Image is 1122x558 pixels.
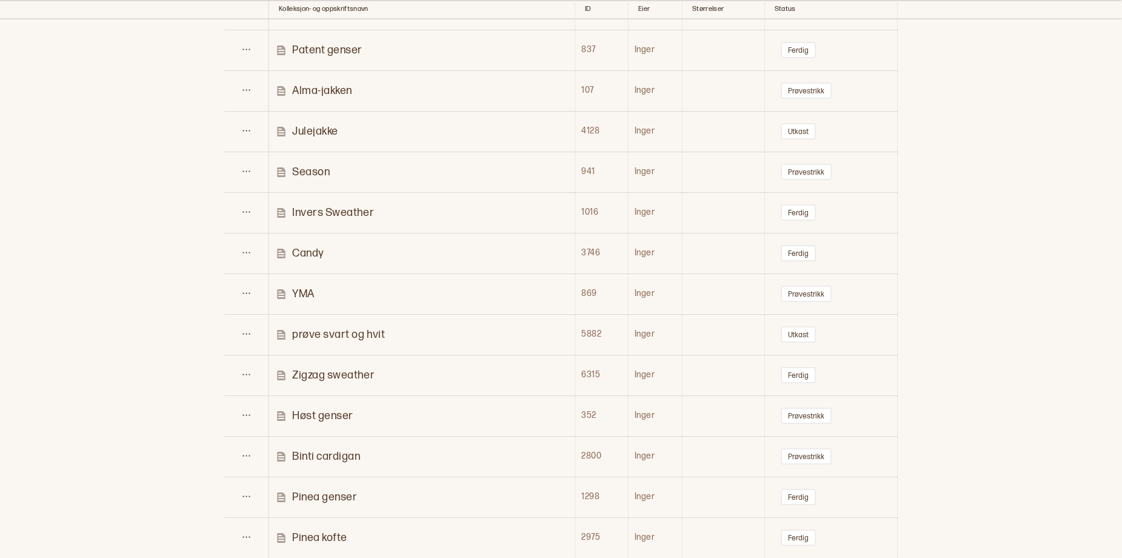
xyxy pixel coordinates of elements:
a: Patent genser [275,43,574,57]
td: 2800 [575,436,629,477]
p: prøve svart og hvit [292,328,385,341]
button: Utkast [781,326,816,343]
p: YMA [292,287,315,301]
a: Pinea genser [275,490,574,504]
td: 6315 [575,355,629,395]
td: 1016 [575,192,629,233]
button: Prøvestrikk [781,286,832,302]
td: 107 [575,70,629,111]
p: Pinea genser [292,490,357,504]
p: Julejakke [292,124,338,138]
a: Season [275,165,574,179]
button: Prøvestrikk [781,408,832,424]
button: Ferdig [781,367,816,383]
td: Inger [628,477,682,517]
td: 3746 [575,233,629,274]
button: Prøvestrikk [781,82,832,99]
a: prøve svart og hvit [275,328,574,341]
td: 2975 [575,517,629,558]
a: Alma-jakken [275,84,574,98]
td: 5882 [575,314,629,355]
td: Inger [628,517,682,558]
td: Inger [628,355,682,395]
td: Inger [628,395,682,436]
td: 941 [575,152,629,192]
button: Prøvestrikk [781,448,832,465]
td: 352 [575,395,629,436]
p: Season [292,165,330,179]
p: Zigzag sweather [292,368,375,382]
a: YMA [275,287,574,301]
p: Alma-jakken [292,84,352,98]
td: Inger [628,314,682,355]
td: 4128 [575,111,629,152]
td: Inger [628,274,682,314]
a: Candy [275,246,574,260]
a: Julejakke [275,124,574,138]
a: Zigzag sweather [275,368,574,382]
td: Inger [628,192,682,233]
a: Invers Sweather [275,206,574,220]
td: Inger [628,436,682,477]
button: Prøvestrikk [781,164,832,180]
button: Ferdig [781,489,816,505]
td: 1298 [575,477,629,517]
p: Candy [292,246,324,260]
td: 837 [575,30,629,70]
p: Pinea kofte [292,531,347,545]
td: Inger [628,152,682,192]
a: Binti cardigan [275,449,574,463]
button: Utkast [781,123,816,139]
button: Ferdig [781,42,816,58]
button: Ferdig [781,529,816,546]
td: Inger [628,70,682,111]
td: 869 [575,274,629,314]
a: Pinea kofte [275,531,574,545]
button: Ferdig [781,204,816,221]
td: Inger [628,111,682,152]
a: Høst genser [275,409,574,423]
p: Invers Sweather [292,206,374,220]
td: Inger [628,30,682,70]
td: Inger [628,233,682,274]
p: Høst genser [292,409,353,423]
p: Binti cardigan [292,449,361,463]
p: Patent genser [292,43,362,57]
button: Ferdig [781,245,816,261]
